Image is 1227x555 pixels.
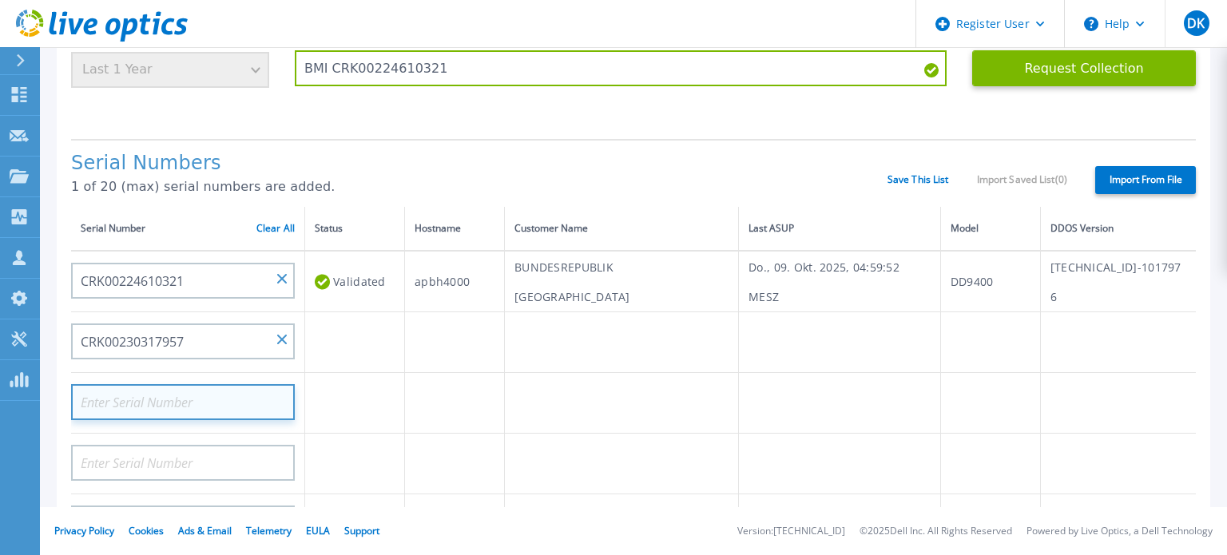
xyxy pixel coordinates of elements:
li: Version: [TECHNICAL_ID] [737,526,845,537]
td: [TECHNICAL_ID]-1017976 [1040,251,1196,312]
button: Request Collection [972,50,1196,86]
th: Status [305,207,405,251]
div: Validated [315,267,395,296]
input: Enter Serial Number [71,505,295,541]
h1: Serial Numbers [71,153,887,175]
div: Serial Number [81,220,295,237]
input: Enter Project Name [295,50,947,86]
a: EULA [306,524,330,537]
a: Ads & Email [178,524,232,537]
td: DD9400 [940,251,1040,312]
td: apbh4000 [405,251,505,312]
a: Clear All [256,223,295,234]
input: Enter Serial Number [71,384,295,420]
a: Save This List [887,174,949,185]
a: Telemetry [246,524,292,537]
th: Hostname [405,207,505,251]
input: Enter Serial Number [71,445,295,481]
li: Powered by Live Optics, a Dell Technology [1026,526,1213,537]
label: Import From File [1095,166,1196,194]
th: Customer Name [505,207,739,251]
th: Model [940,207,1040,251]
p: 1 of 20 (max) serial numbers are added. [71,180,887,194]
a: Cookies [129,524,164,537]
a: Privacy Policy [54,524,114,537]
td: BUNDESREPUBLIK [GEOGRAPHIC_DATA] [505,251,739,312]
a: Support [344,524,379,537]
input: Enter Serial Number [71,263,295,299]
th: Last ASUP [739,207,941,251]
span: DK [1187,17,1205,30]
li: © 2025 Dell Inc. All Rights Reserved [860,526,1012,537]
th: DDOS Version [1040,207,1196,251]
input: Enter Serial Number [71,323,295,359]
td: Do., 09. Okt. 2025, 04:59:52 MESZ [739,251,941,312]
